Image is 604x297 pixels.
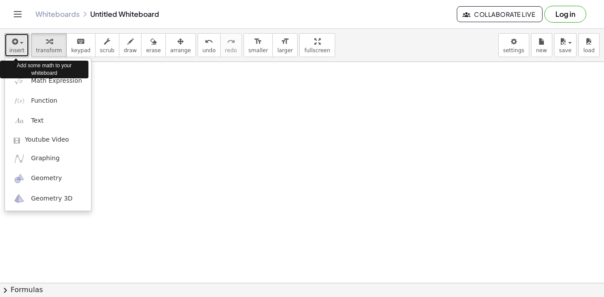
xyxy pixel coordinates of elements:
a: Function [5,91,91,111]
img: ggb-graphing.svg [14,153,25,164]
button: save [554,33,577,57]
a: Geometry [5,169,91,189]
button: keyboardkeypad [66,33,96,57]
span: transform [36,47,62,54]
button: undoundo [198,33,221,57]
button: transform [31,33,67,57]
span: erase [146,47,161,54]
button: arrange [165,33,196,57]
button: settings [498,33,529,57]
img: f_x.png [14,95,25,106]
span: new [536,47,547,54]
button: format_sizelarger [272,33,298,57]
i: keyboard [76,36,85,47]
img: ggb-3d.svg [14,193,25,204]
span: Geometry [31,174,62,183]
button: fullscreen [299,33,335,57]
span: undo [203,47,216,54]
span: load [583,47,595,54]
a: Whiteboards [35,10,80,19]
span: redo [225,47,237,54]
a: Text [5,111,91,131]
span: scrub [100,47,115,54]
a: Math Expression [5,71,91,91]
i: undo [205,36,213,47]
button: scrub [95,33,119,57]
span: Function [31,96,57,105]
span: fullscreen [304,47,330,54]
button: Toggle navigation [11,7,25,21]
button: erase [141,33,165,57]
span: draw [124,47,137,54]
button: Log in [544,6,586,23]
span: Math Expression [31,77,82,85]
button: Collaborate Live [457,6,543,22]
a: Graphing [5,149,91,169]
button: redoredo [220,33,242,57]
iframe: To enrich screen reader interactions, please activate Accessibility in Grammarly extension settings [14,62,191,195]
i: format_size [254,36,262,47]
i: redo [227,36,235,47]
span: larger [277,47,293,54]
button: load [578,33,600,57]
span: keypad [71,47,91,54]
i: format_size [281,36,289,47]
span: arrange [170,47,191,54]
button: insert [4,33,29,57]
span: settings [503,47,524,54]
a: Youtube Video [5,131,91,149]
img: ggb-geometry.svg [14,173,25,184]
span: save [559,47,571,54]
span: Text [31,116,43,125]
span: Geometry 3D [31,194,73,203]
img: Aa.png [14,116,25,127]
img: sqrt_x.png [14,75,25,86]
span: insert [9,47,24,54]
button: draw [119,33,142,57]
span: Graphing [31,154,60,163]
button: format_sizesmaller [244,33,273,57]
span: Youtube Video [25,135,69,144]
span: Collaborate Live [464,10,535,18]
a: Geometry 3D [5,189,91,208]
span: smaller [248,47,268,54]
button: new [531,33,552,57]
